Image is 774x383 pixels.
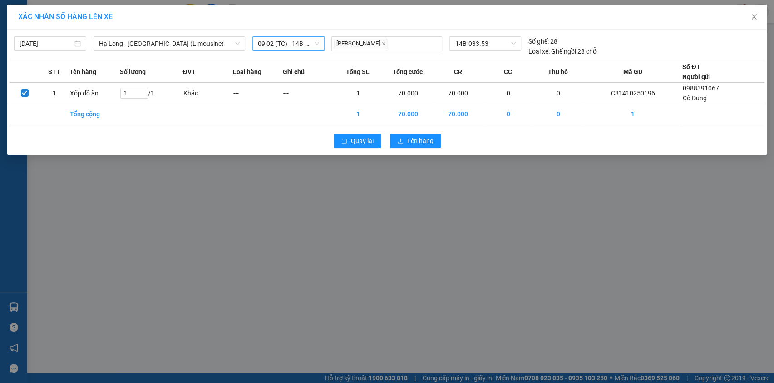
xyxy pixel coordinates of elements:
img: logo [6,67,19,112]
input: 14/10/2025 [20,39,73,49]
td: --- [283,83,333,104]
span: down [235,41,240,46]
td: Tổng cộng [69,104,119,124]
button: rollbackQuay lại [334,134,381,148]
span: Hạ Long - Hà Nội (Limousine) [99,37,240,50]
strong: 024 3236 3236 - [20,25,123,40]
td: C81410250196 [583,83,682,104]
span: CC [504,67,512,77]
span: Tên hàng [69,67,96,77]
span: close [750,13,758,20]
span: XÁC NHẬN SỐ HÀNG LÊN XE [18,12,113,21]
span: upload [397,138,404,145]
td: 70.000 [383,104,433,124]
span: 0988391067 [683,85,719,92]
button: uploadLên hàng [390,134,441,148]
td: 0 [483,83,533,104]
span: Gửi hàng [GEOGRAPHIC_DATA]: Hotline: [20,16,124,49]
td: 70.000 [433,104,483,124]
span: [PERSON_NAME] [334,39,387,49]
span: Loại hàng [233,67,261,77]
strong: 02033 616 626 - [39,51,123,67]
div: Số ĐT Người gửi [682,62,711,82]
span: Thu hộ [548,67,568,77]
span: Số ghế: [528,36,549,46]
td: --- [233,83,283,104]
span: Cô Dung [683,95,707,102]
strong: 0888 827 827 - 0848 827 827 [60,33,124,49]
span: Tổng cước [393,67,423,77]
span: Loại xe: [528,46,550,56]
td: 0 [533,104,583,124]
span: ĐVT [183,67,196,77]
td: 1 [333,83,383,104]
span: CR [454,67,462,77]
td: Khác [183,83,233,104]
span: 09:02 (TC) - 14B-033.53 [258,37,319,50]
strong: Công ty TNHH Phúc Xuyên [21,5,123,14]
div: 28 [528,36,557,46]
td: 1 [39,83,69,104]
td: 1 [583,104,682,124]
strong: 0886 027 027 [65,59,105,67]
td: 70.000 [383,83,433,104]
td: / 1 [120,83,183,104]
td: 70.000 [433,83,483,104]
span: STT [48,67,60,77]
span: Số lượng [120,67,146,77]
span: 14B-033.53 [455,37,516,50]
td: Xốp đồ ăn [69,83,119,104]
span: Ghi chú [283,67,305,77]
td: 0 [533,83,583,104]
span: close [381,41,386,46]
span: Tổng SL [346,67,370,77]
span: Mã GD [623,67,642,77]
td: 0 [483,104,533,124]
button: Close [741,5,767,30]
span: Lên hàng [407,136,434,146]
td: 1 [333,104,383,124]
span: rollback [341,138,347,145]
span: Gửi hàng Hạ Long: Hotline: [21,51,123,67]
span: Quay lại [351,136,374,146]
div: Ghế ngồi 28 chỗ [528,46,597,56]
